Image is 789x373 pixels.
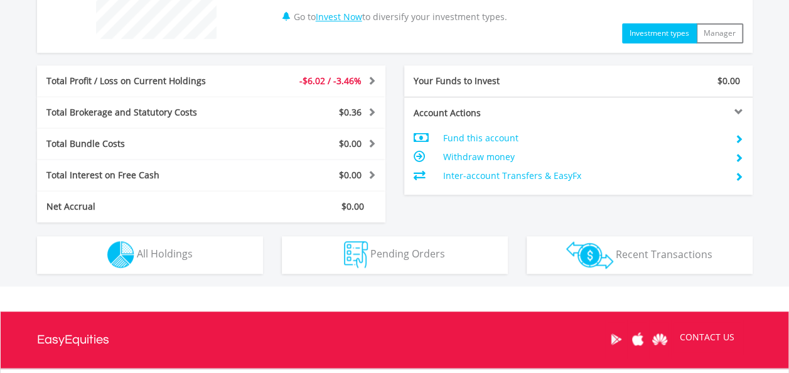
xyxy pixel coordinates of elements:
[443,148,724,166] td: Withdraw money
[37,236,263,274] button: All Holdings
[443,129,724,148] td: Fund this account
[671,320,743,355] a: CONTACT US
[443,166,724,185] td: Inter-account Transfers & EasyFx
[622,23,697,43] button: Investment types
[404,107,579,119] div: Account Actions
[605,320,627,359] a: Google Play
[137,247,193,261] span: All Holdings
[339,169,362,181] span: $0.00
[37,311,109,368] a: EasyEquities
[717,75,740,87] span: $0.00
[339,138,362,149] span: $0.00
[37,106,240,119] div: Total Brokerage and Statutory Costs
[339,106,362,118] span: $0.36
[341,200,364,212] span: $0.00
[649,320,671,359] a: Huawei
[344,241,368,268] img: pending_instructions-wht.png
[37,200,240,213] div: Net Accrual
[299,75,362,87] span: -$6.02 / -3.46%
[282,236,508,274] button: Pending Orders
[37,138,240,150] div: Total Bundle Costs
[404,75,579,87] div: Your Funds to Invest
[627,320,649,359] a: Apple
[566,241,613,269] img: transactions-zar-wht.png
[316,11,362,23] a: Invest Now
[527,236,753,274] button: Recent Transactions
[37,75,240,87] div: Total Profit / Loss on Current Holdings
[37,169,240,181] div: Total Interest on Free Cash
[616,247,712,261] span: Recent Transactions
[696,23,743,43] button: Manager
[107,241,134,268] img: holdings-wht.png
[370,247,445,261] span: Pending Orders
